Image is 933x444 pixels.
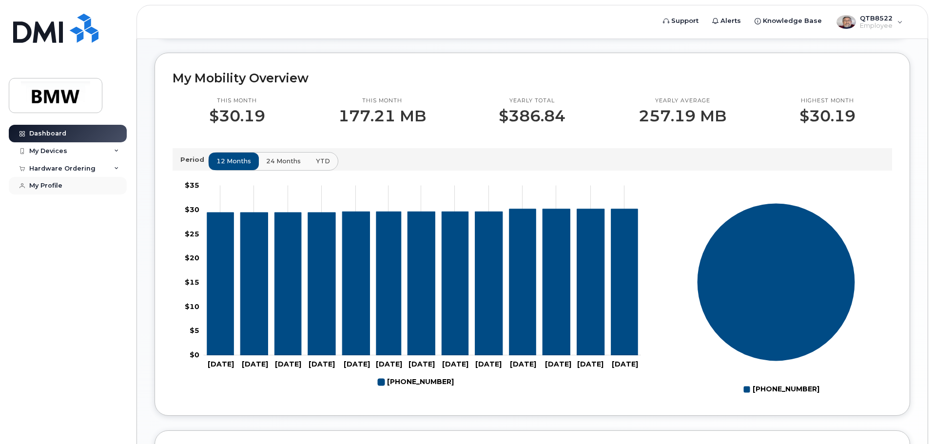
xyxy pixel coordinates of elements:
span: 24 months [266,156,301,166]
h2: My Mobility Overview [173,71,892,85]
tspan: [DATE] [408,360,435,368]
p: $30.19 [209,107,265,125]
tspan: $35 [185,181,199,190]
p: This month [209,97,265,105]
p: 177.21 MB [338,107,426,125]
tspan: $20 [185,253,199,262]
span: Support [671,16,699,26]
p: Yearly average [639,97,726,105]
g: 864-906-4659 [207,209,638,355]
a: Support [656,11,705,31]
tspan: $30 [185,205,199,214]
g: Chart [185,181,641,390]
tspan: $5 [190,326,199,335]
tspan: [DATE] [376,360,402,368]
div: QTB8522 [830,12,910,32]
g: Chart [697,203,855,398]
g: 864-906-4659 [378,374,454,390]
span: QTB8522 [860,14,893,22]
img: User avatar [836,15,856,29]
p: Period [180,155,208,164]
p: 257.19 MB [639,107,726,125]
iframe: Messenger Launcher [891,402,926,437]
p: Yearly total [499,97,565,105]
p: $30.19 [799,107,855,125]
span: Alerts [720,16,741,26]
tspan: $10 [185,302,199,311]
a: Knowledge Base [748,11,829,31]
g: Series [697,203,855,362]
tspan: $0 [190,350,199,359]
tspan: [DATE] [577,360,603,368]
span: YTD [316,156,330,166]
tspan: [DATE] [344,360,370,368]
tspan: $25 [185,230,199,238]
tspan: $15 [185,278,199,287]
span: Knowledge Base [763,16,822,26]
tspan: [DATE] [242,360,268,368]
a: Alerts [705,11,748,31]
tspan: [DATE] [208,360,234,368]
span: Employee [860,22,893,30]
tspan: [DATE] [612,360,638,368]
tspan: [DATE] [275,360,301,368]
p: Highest month [799,97,855,105]
p: $386.84 [499,107,565,125]
div: User avatar [836,12,856,32]
p: This month [338,97,426,105]
g: Legend [743,381,819,398]
tspan: [DATE] [442,360,468,368]
g: Legend [378,374,454,390]
tspan: [DATE] [309,360,335,368]
tspan: [DATE] [475,360,502,368]
tspan: [DATE] [510,360,536,368]
tspan: [DATE] [545,360,571,368]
